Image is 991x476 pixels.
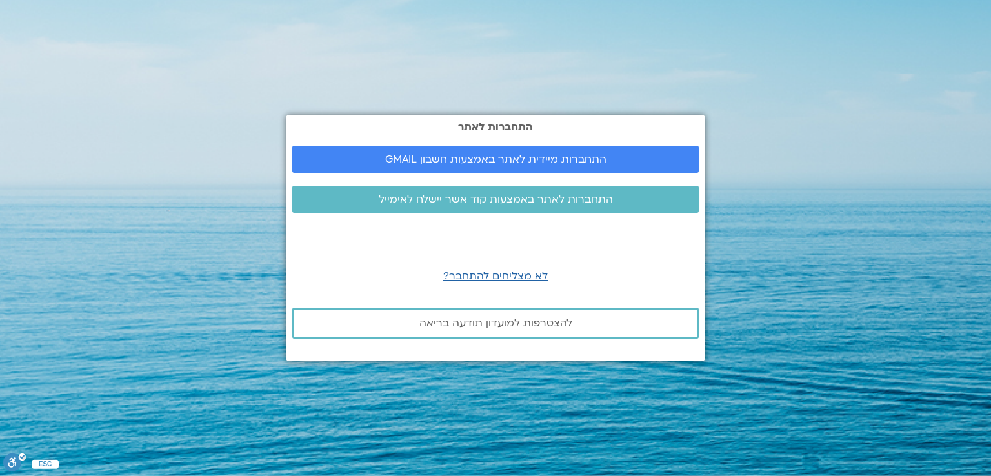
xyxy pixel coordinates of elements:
[292,186,699,213] a: התחברות לאתר באמצעות קוד אשר יישלח לאימייל
[292,121,699,133] h2: התחברות לאתר
[292,146,699,173] a: התחברות מיידית לאתר באמצעות חשבון GMAIL
[379,193,613,205] span: התחברות לאתר באמצעות קוד אשר יישלח לאימייל
[292,308,699,339] a: להצטרפות למועדון תודעה בריאה
[419,317,572,329] span: להצטרפות למועדון תודעה בריאה
[385,154,606,165] span: התחברות מיידית לאתר באמצעות חשבון GMAIL
[443,269,548,283] a: לא מצליחים להתחבר?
